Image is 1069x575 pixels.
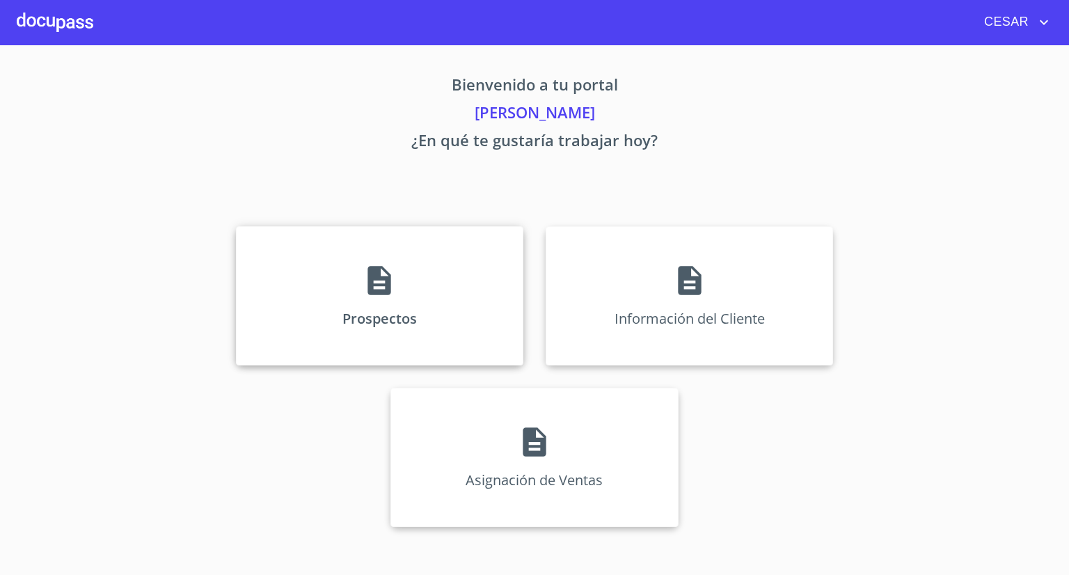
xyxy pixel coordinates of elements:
[466,471,603,489] p: Asignación de Ventas
[615,309,765,328] p: Información del Cliente
[106,101,963,129] p: [PERSON_NAME]
[106,73,963,101] p: Bienvenido a tu portal
[974,11,1052,33] button: account of current user
[342,309,417,328] p: Prospectos
[106,129,963,157] p: ¿En qué te gustaría trabajar hoy?
[974,11,1036,33] span: CESAR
